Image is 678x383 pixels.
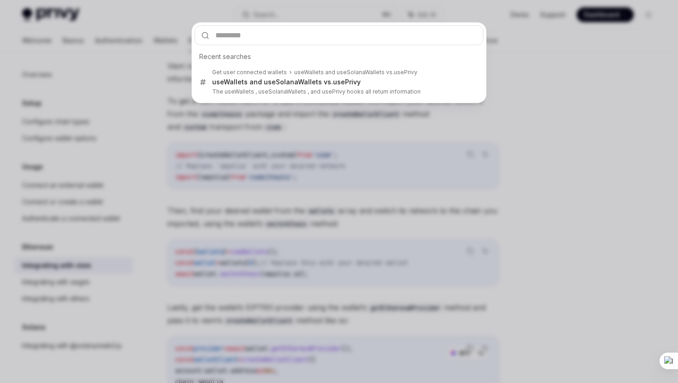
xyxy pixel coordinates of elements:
div: useWallets and useSolanaWallets vs. [212,78,361,86]
b: usePrivy [333,78,361,86]
div: Get user connected wallets [212,69,287,76]
div: useWallets and useSolanaWallets vs. [294,69,417,76]
b: usePrivy [394,69,417,76]
span: Recent searches [199,52,251,61]
p: The useWallets , useSolanaWallets , and usePrivy hooks all return information [212,88,464,95]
